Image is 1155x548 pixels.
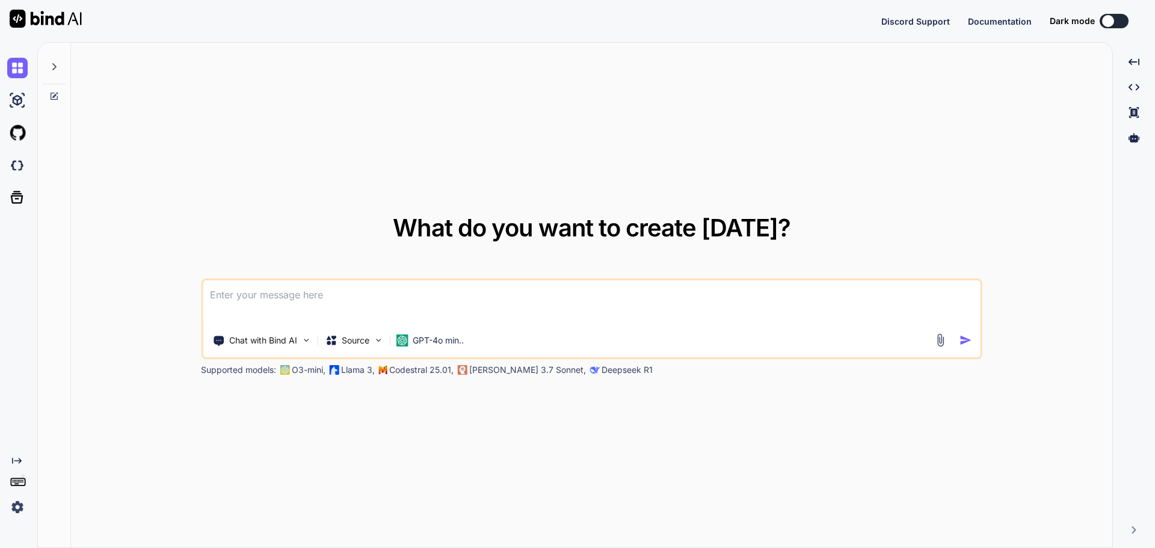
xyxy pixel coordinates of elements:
[342,334,369,346] p: Source
[413,334,464,346] p: GPT-4o min..
[7,123,28,143] img: githubLight
[7,90,28,111] img: ai-studio
[341,364,375,376] p: Llama 3,
[378,366,387,374] img: Mistral-AI
[959,334,972,346] img: icon
[229,334,297,346] p: Chat with Bind AI
[881,15,950,28] button: Discord Support
[7,497,28,517] img: settings
[1050,15,1095,27] span: Dark mode
[301,335,311,345] img: Pick Tools
[7,155,28,176] img: darkCloudIdeIcon
[934,333,947,347] img: attachment
[968,16,1032,26] span: Documentation
[881,16,950,26] span: Discord Support
[396,334,408,346] img: GPT-4o mini
[602,364,653,376] p: Deepseek R1
[280,365,289,375] img: GPT-4
[292,364,325,376] p: O3-mini,
[329,365,339,375] img: Llama2
[10,10,82,28] img: Bind AI
[389,364,454,376] p: Codestral 25.01,
[373,335,383,345] img: Pick Models
[590,365,599,375] img: claude
[968,15,1032,28] button: Documentation
[7,58,28,78] img: chat
[393,213,790,242] span: What do you want to create [DATE]?
[201,364,276,376] p: Supported models:
[457,365,467,375] img: claude
[469,364,586,376] p: [PERSON_NAME] 3.7 Sonnet,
